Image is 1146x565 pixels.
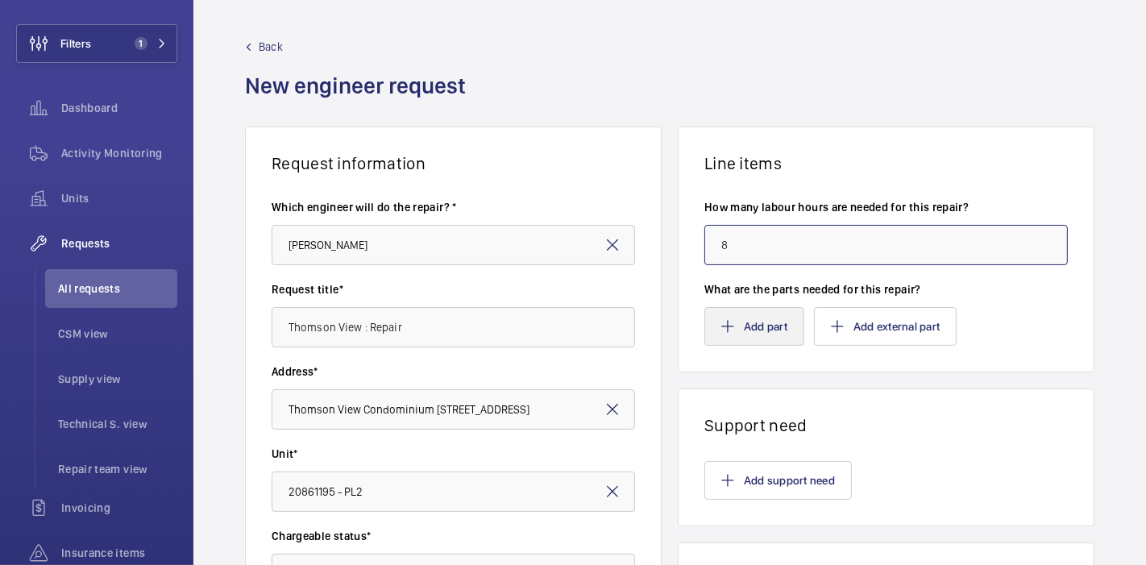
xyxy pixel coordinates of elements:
[272,472,635,512] input: Enter unit
[272,307,635,347] input: Type request title
[272,389,635,430] input: Enter address
[58,326,177,342] span: CSM view
[58,371,177,387] span: Supply view
[58,280,177,297] span: All requests
[61,100,177,116] span: Dashboard
[814,307,957,346] button: Add external part
[61,545,177,561] span: Insurance items
[272,446,635,462] label: Unit*
[61,145,177,161] span: Activity Monitoring
[135,37,147,50] span: 1
[259,39,283,55] span: Back
[704,281,1068,297] label: What are the parts needed for this repair?
[272,281,635,297] label: Request title*
[704,225,1068,265] input: Type number of hours
[704,153,1068,173] h1: Line items
[61,190,177,206] span: Units
[58,461,177,477] span: Repair team view
[272,225,635,265] input: Select engineer
[272,199,635,215] label: Which engineer will do the repair? *
[61,500,177,516] span: Invoicing
[704,461,852,500] button: Add support need
[704,415,1068,435] h1: Support need
[61,235,177,251] span: Requests
[58,416,177,432] span: Technical S. view
[704,307,804,346] button: Add part
[272,364,635,380] label: Address*
[272,528,635,544] label: Chargeable status*
[60,35,91,52] span: Filters
[272,153,635,173] h1: Request information
[704,199,1068,215] label: How many labour hours are needed for this repair?
[16,24,177,63] button: Filters1
[245,71,475,127] h1: New engineer request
